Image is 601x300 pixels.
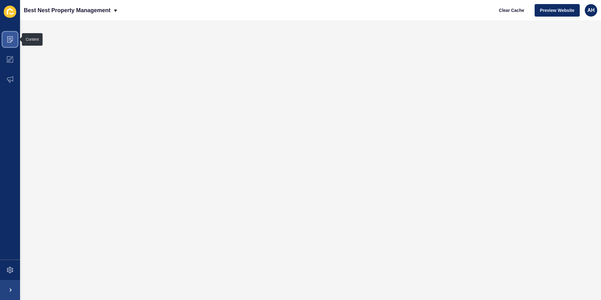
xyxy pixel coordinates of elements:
[24,3,110,18] p: Best Nest Property Management
[499,7,524,13] span: Clear Cache
[587,7,594,13] span: AH
[535,4,580,17] button: Preview Website
[494,4,530,17] button: Clear Cache
[540,7,574,13] span: Preview Website
[26,37,39,42] div: Content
